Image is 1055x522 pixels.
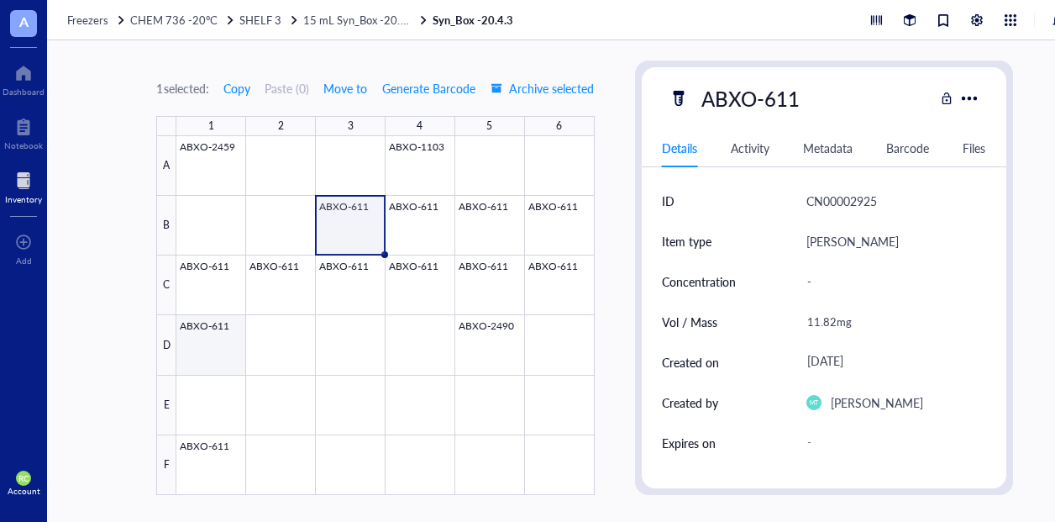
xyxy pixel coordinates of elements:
div: CN00002925 [806,191,877,211]
div: 5 [486,116,492,136]
span: Copy [223,82,250,95]
a: Dashboard [3,60,45,97]
span: Freezers [67,12,108,28]
div: Barcode [886,139,929,157]
span: A [19,11,29,32]
div: Add [16,256,32,266]
div: Concentration [662,272,736,291]
a: CHEM 736 -20°C [130,13,236,28]
div: 2 [278,116,284,136]
div: Inventory [5,194,42,204]
div: Vol / Mass [662,313,717,331]
div: [PERSON_NAME] [831,393,923,413]
a: Inventory [5,167,42,204]
div: Notebook [4,140,43,150]
span: Move to [323,82,367,95]
div: B [156,196,176,256]
div: 11.82mg [800,304,979,340]
div: 4 [417,116,423,136]
div: Details [662,139,697,157]
div: Metadata [803,139,853,157]
div: Item type [662,232,711,250]
span: Archive selected [491,82,594,95]
div: - [800,428,979,458]
div: Dashboard [3,87,45,97]
span: RC [18,473,29,483]
span: MT [810,399,818,406]
div: 1 [208,116,214,136]
div: A [156,136,176,196]
div: [DATE] [806,473,842,493]
a: Notebook [4,113,43,150]
span: SHELF 3 [239,12,281,28]
div: E [156,376,176,435]
span: Generate Barcode [382,82,475,95]
button: Generate Barcode [381,75,476,102]
a: Freezers [67,13,127,28]
span: 15 mL Syn_Box -20.4.1 [303,12,416,28]
div: ABXO-611 [694,81,807,116]
div: Created on [662,353,719,372]
button: Archive selected [490,75,595,102]
div: 3 [348,116,354,136]
div: Account [8,486,40,496]
button: Copy [223,75,251,102]
div: [PERSON_NAME] [806,231,899,251]
div: ID [662,192,674,210]
span: CHEM 736 -20°C [130,12,218,28]
div: C [156,256,176,315]
div: Activity [731,139,769,157]
div: 1 selected: [156,79,208,98]
div: - [800,264,979,299]
div: [DATE] [800,347,979,377]
button: Move to [323,75,368,102]
a: Syn_Box -20.4.3 [433,13,517,28]
button: Paste (0) [265,75,309,102]
div: Expires on [662,434,716,452]
div: 6 [556,116,562,136]
div: Last modified on [662,474,748,493]
div: Created by [662,393,718,412]
div: Files [963,139,985,157]
div: D [156,315,176,375]
a: SHELF 315 mL Syn_Box -20.4.1 [239,13,429,28]
div: F [156,435,176,495]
